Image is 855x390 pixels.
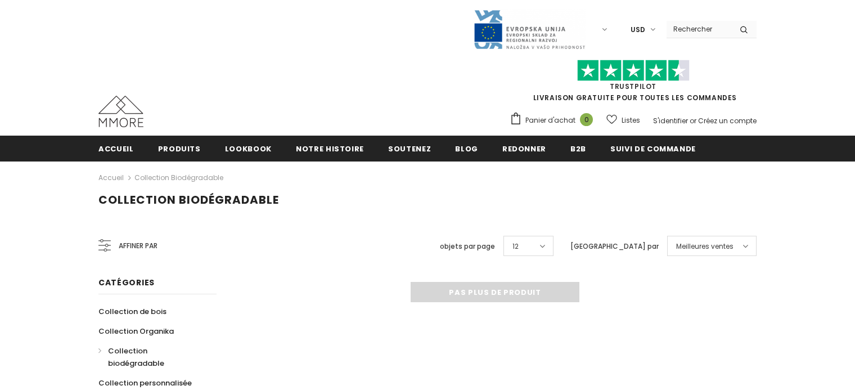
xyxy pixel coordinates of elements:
[570,144,586,154] span: B2B
[667,21,731,37] input: Search Site
[473,24,586,34] a: Javni Razpis
[98,144,134,154] span: Accueil
[98,321,174,341] a: Collection Organika
[119,240,157,252] span: Affiner par
[296,144,364,154] span: Notre histoire
[108,346,164,369] span: Collection biodégradable
[512,241,519,252] span: 12
[388,136,431,161] a: soutenez
[502,136,546,161] a: Redonner
[525,115,575,126] span: Panier d'achat
[610,82,656,91] a: TrustPilot
[98,306,166,317] span: Collection de bois
[225,144,272,154] span: Lookbook
[510,112,598,129] a: Panier d'achat 0
[577,60,690,82] img: Faites confiance aux étoiles pilotes
[570,136,586,161] a: B2B
[388,144,431,154] span: soutenez
[610,136,696,161] a: Suivi de commande
[98,326,174,337] span: Collection Organika
[98,192,279,208] span: Collection biodégradable
[502,144,546,154] span: Redonner
[622,115,640,126] span: Listes
[676,241,733,252] span: Meilleures ventes
[631,24,645,35] span: USD
[98,96,143,127] img: Cas MMORE
[510,65,757,102] span: LIVRAISON GRATUITE POUR TOUTES LES COMMANDES
[158,136,201,161] a: Produits
[610,144,696,154] span: Suivi de commande
[98,136,134,161] a: Accueil
[98,378,192,388] span: Collection personnalisée
[98,341,204,373] a: Collection biodégradable
[98,277,155,288] span: Catégories
[455,136,478,161] a: Blog
[690,116,696,125] span: or
[134,173,223,182] a: Collection biodégradable
[296,136,364,161] a: Notre histoire
[580,113,593,126] span: 0
[570,241,659,252] label: [GEOGRAPHIC_DATA] par
[440,241,495,252] label: objets par page
[158,144,201,154] span: Produits
[225,136,272,161] a: Lookbook
[698,116,757,125] a: Créez un compte
[606,110,640,130] a: Listes
[455,144,478,154] span: Blog
[98,171,124,185] a: Accueil
[473,9,586,50] img: Javni Razpis
[653,116,688,125] a: S'identifier
[98,302,166,321] a: Collection de bois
